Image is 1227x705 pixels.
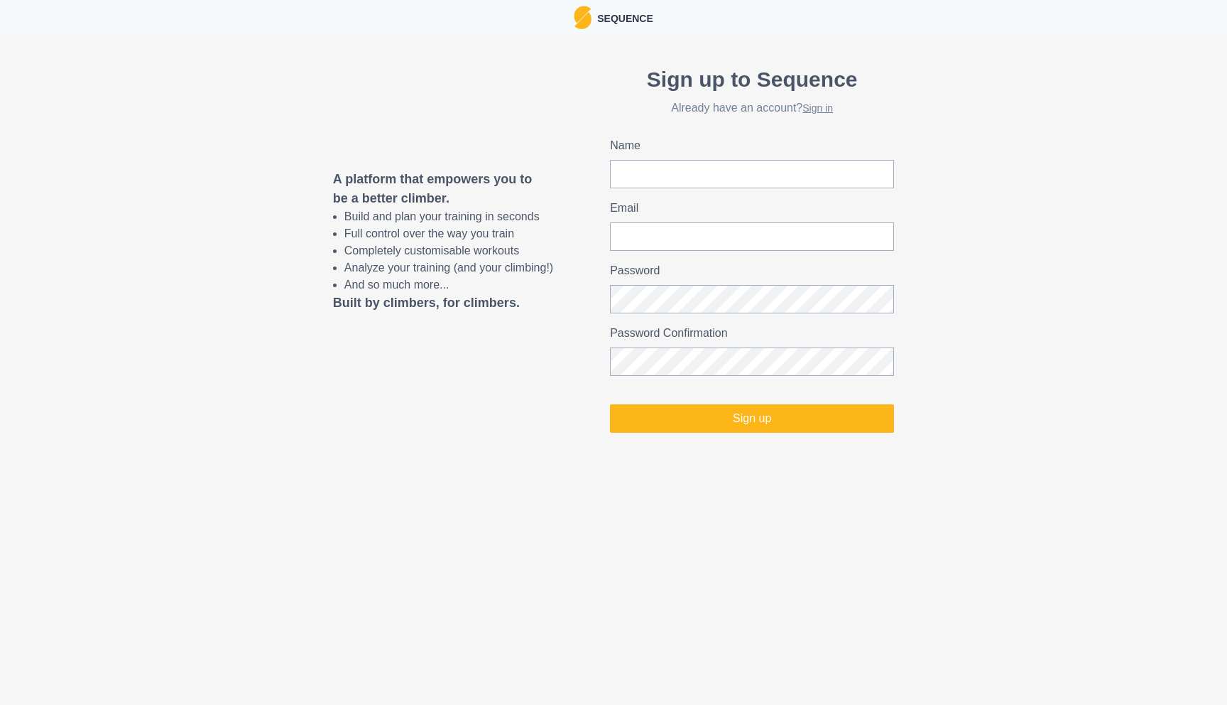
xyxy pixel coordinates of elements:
[610,200,885,217] label: Email
[333,170,553,208] p: A platform that empowers you to be a better climber.
[610,137,885,154] label: Name
[344,208,553,225] li: Build and plan your training in seconds
[344,242,553,259] li: Completely customisable workouts
[344,225,553,242] li: Full control over the way you train
[610,101,894,114] h2: Already have an account?
[610,262,885,279] label: Password
[344,276,553,294] li: And so much more...
[802,102,833,114] a: Sign in
[610,63,894,95] p: Sign up to Sequence
[610,404,894,433] button: Sign up
[574,6,653,29] a: LogoSequence
[574,6,591,29] img: Logo
[610,325,885,342] label: Password Confirmation
[333,294,553,313] p: Built by climbers, for climbers.
[344,259,553,276] li: Analyze your training (and your climbing!)
[591,9,653,26] p: Sequence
